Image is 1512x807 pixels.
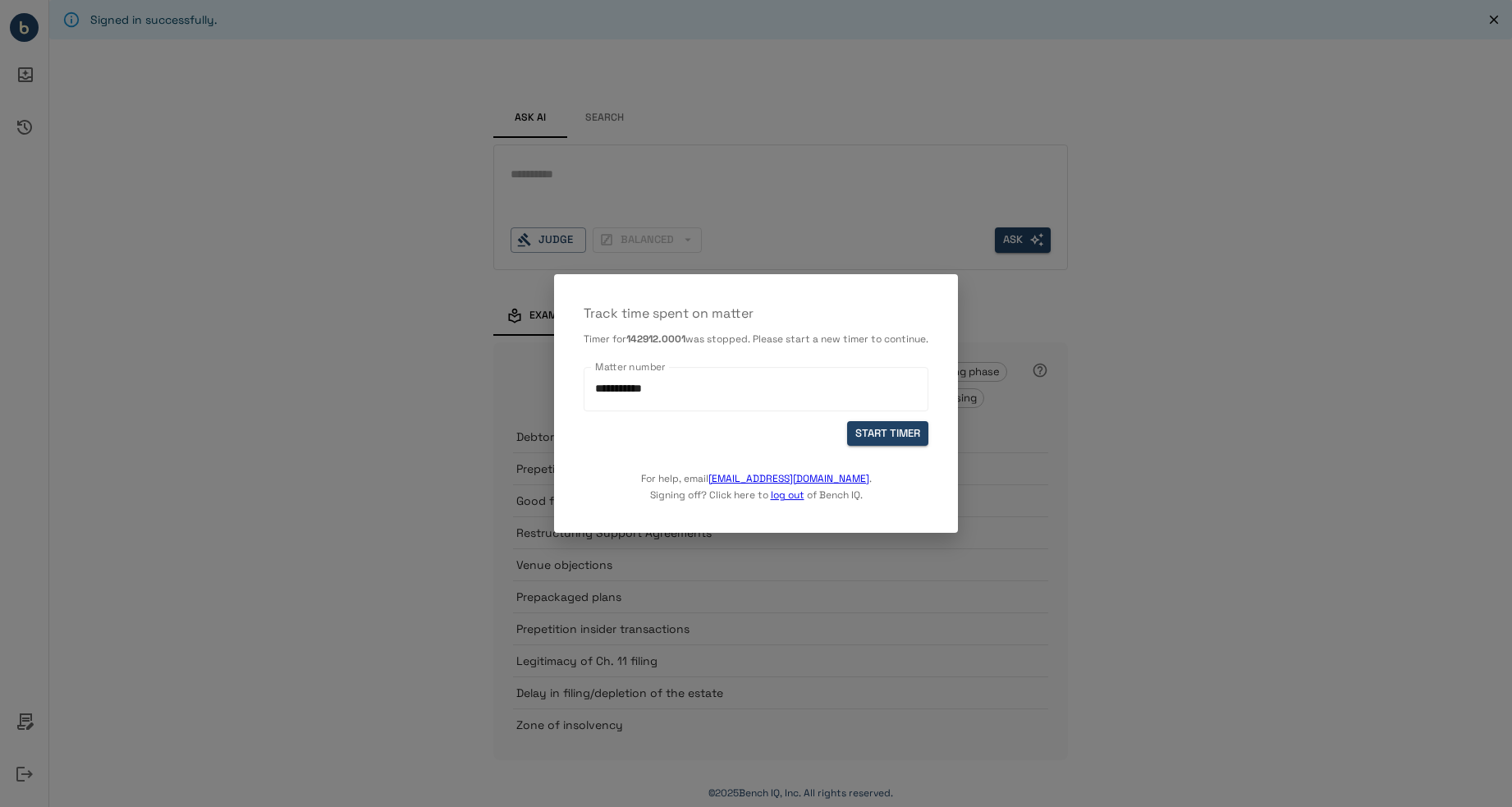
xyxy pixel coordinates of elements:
[595,360,666,374] label: Matter number
[685,332,928,346] span: was stopped. Please start a new timer to continue.
[641,446,872,503] p: For help, email . Signing off? Click here to of Bench IQ.
[708,472,869,485] a: [EMAIL_ADDRESS][DOMAIN_NAME]
[771,488,804,502] a: log out
[847,421,928,447] button: START TIMER
[584,304,928,323] p: Track time spent on matter
[626,332,685,346] b: 142912.0001
[584,332,626,346] span: Timer for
